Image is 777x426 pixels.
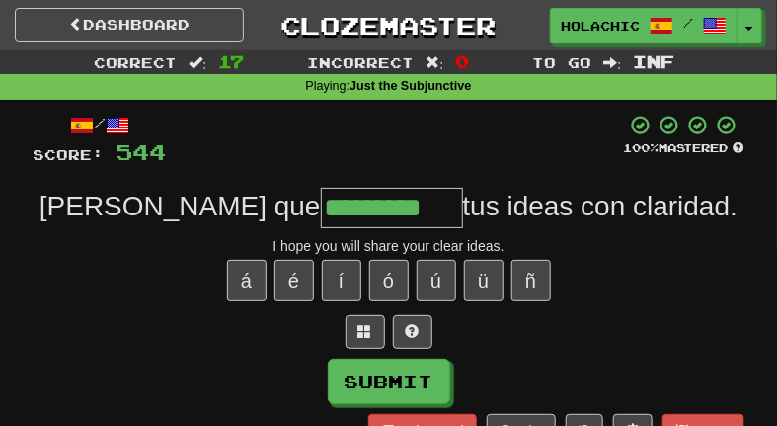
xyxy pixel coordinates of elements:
[15,8,244,42] a: Dashboard
[274,260,314,301] button: é
[346,315,385,349] button: Switch sentence to multiple choice alt+p
[328,359,450,404] button: Submit
[624,140,744,156] div: Mastered
[227,260,267,301] button: á
[533,54,592,71] span: To go
[511,260,551,301] button: ñ
[350,79,471,93] strong: Just the Subjunctive
[273,8,503,43] a: Clozemaster
[561,17,640,35] span: Holachicos
[189,55,206,69] span: :
[393,315,432,349] button: Single letter hint - you only get 1 per sentence and score half the points! alt+h
[463,191,738,221] span: tus ideas con claridad.
[218,51,244,71] span: 17
[94,54,177,71] span: Correct
[34,146,105,163] span: Score:
[39,191,321,221] span: [PERSON_NAME] que
[322,260,361,301] button: í
[369,260,409,301] button: ó
[604,55,622,69] span: :
[683,16,693,30] span: /
[34,114,167,138] div: /
[417,260,456,301] button: ú
[117,139,167,164] span: 544
[550,8,738,43] a: Holachicos /
[34,236,744,256] div: I hope you will share your clear ideas.
[624,141,660,154] span: 100 %
[427,55,444,69] span: :
[634,51,675,71] span: Inf
[308,54,415,71] span: Incorrect
[464,260,504,301] button: ü
[455,51,469,71] span: 0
